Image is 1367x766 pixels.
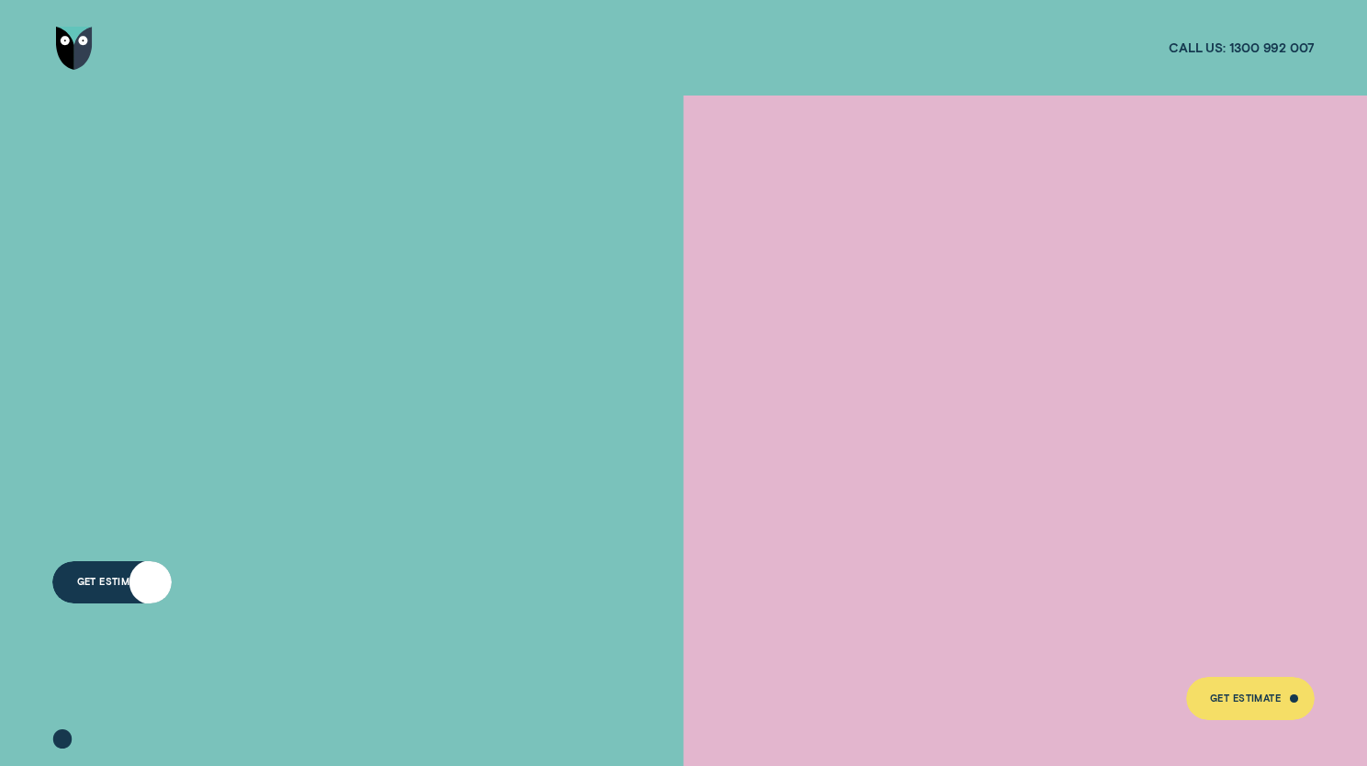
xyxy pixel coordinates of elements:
a: Get Estimate [52,561,171,604]
a: Call us:1300 992 007 [1169,39,1314,56]
span: Call us: [1169,39,1226,56]
a: Get Estimate [1186,677,1315,720]
span: 1300 992 007 [1229,39,1314,56]
img: Wisr [56,27,92,70]
h4: A LOAN THAT PUTS YOU IN CONTROL [52,244,468,445]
